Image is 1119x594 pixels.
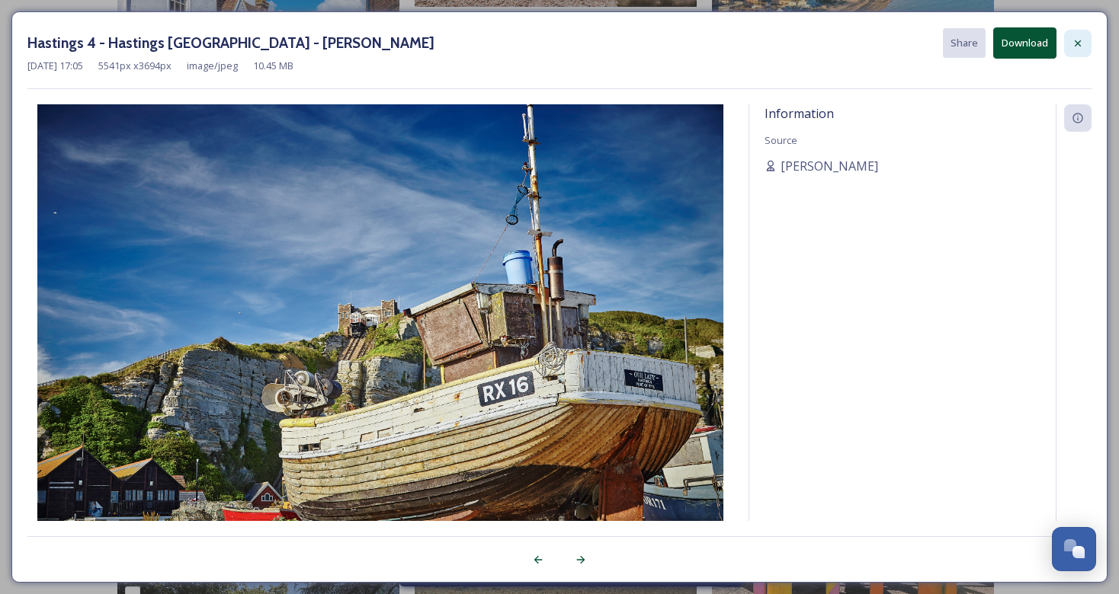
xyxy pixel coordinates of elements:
button: Download [993,27,1056,59]
h3: Hastings 4 - Hastings [GEOGRAPHIC_DATA] - [PERSON_NAME] [27,32,434,54]
span: Source [765,133,797,147]
span: Information [765,105,834,122]
span: image/jpeg [187,59,238,73]
img: Old%20Town%20Area%20181.jpg [27,104,733,561]
span: 10.45 MB [253,59,293,73]
span: [PERSON_NAME] [781,157,878,175]
button: Open Chat [1052,527,1096,571]
button: Share [943,28,986,58]
span: 5541 px x 3694 px [98,59,172,73]
span: [DATE] 17:05 [27,59,83,73]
